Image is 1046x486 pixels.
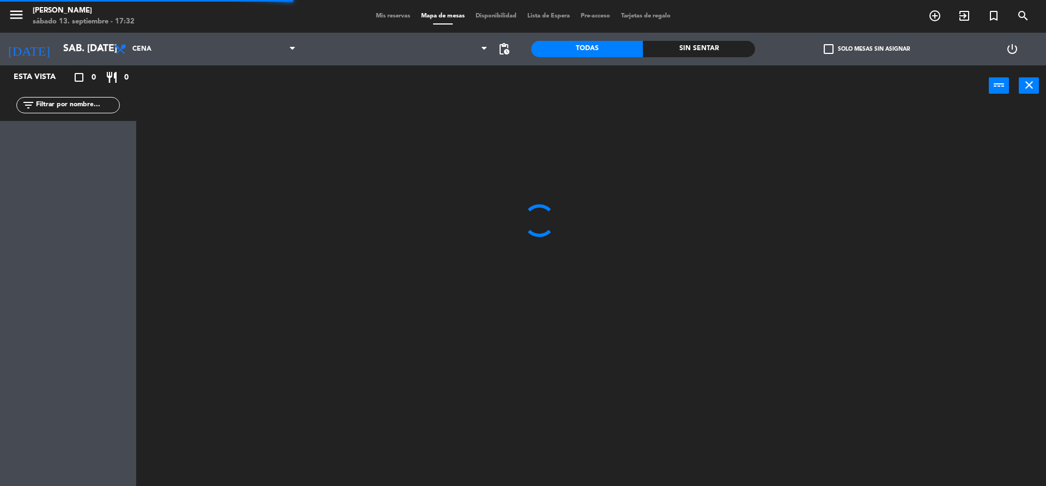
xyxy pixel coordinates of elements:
[928,9,941,22] i: add_circle_outline
[470,13,522,19] span: Disponibilidad
[1006,42,1019,56] i: power_settings_new
[22,99,35,112] i: filter_list
[72,71,86,84] i: crop_square
[522,13,575,19] span: Lista de Espera
[124,71,129,84] span: 0
[993,78,1006,92] i: power_input
[1019,77,1039,94] button: close
[8,7,25,27] button: menu
[989,77,1009,94] button: power_input
[8,7,25,23] i: menu
[93,42,106,56] i: arrow_drop_down
[416,13,470,19] span: Mapa de mesas
[958,9,971,22] i: exit_to_app
[616,13,676,19] span: Tarjetas de regalo
[370,13,416,19] span: Mis reservas
[497,42,510,56] span: pending_actions
[105,71,118,84] i: restaurant
[824,44,834,54] span: check_box_outline_blank
[575,13,616,19] span: Pre-acceso
[132,45,151,53] span: Cena
[1023,78,1036,92] i: close
[824,44,910,54] label: Solo mesas sin asignar
[92,71,96,84] span: 0
[33,5,135,16] div: [PERSON_NAME]
[987,9,1000,22] i: turned_in_not
[643,41,755,57] div: Sin sentar
[35,99,119,111] input: Filtrar por nombre...
[5,71,78,84] div: Esta vista
[33,16,135,27] div: sábado 13. septiembre - 17:32
[531,41,643,57] div: Todas
[1017,9,1030,22] i: search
